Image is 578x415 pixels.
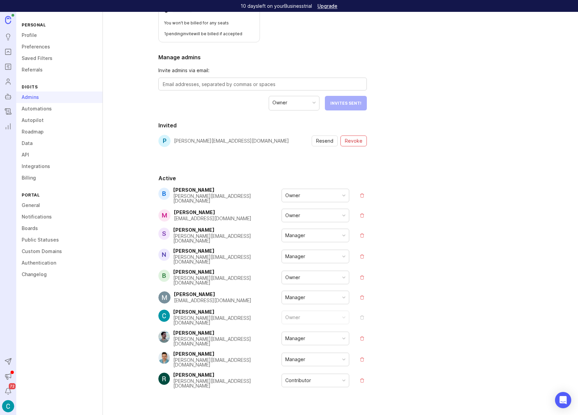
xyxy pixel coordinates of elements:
img: Michelle Henley [158,291,171,304]
img: Ryan Hutcheson [158,373,170,385]
a: Data [16,138,103,149]
a: Upgrade [317,4,337,8]
a: Public Statuses [16,234,103,246]
a: Preferences [16,41,103,53]
img: Carlos [158,331,170,343]
img: Craig Walker [2,400,14,412]
div: M [158,209,171,222]
div: [PERSON_NAME] [174,210,251,215]
div: N [158,249,170,261]
button: remove [357,231,367,240]
div: [PERSON_NAME] [173,270,282,274]
div: [EMAIL_ADDRESS][DOMAIN_NAME] [174,298,251,303]
a: Roadmap [16,126,103,138]
div: [PERSON_NAME] [173,310,282,314]
p: 10 days left on your Business trial [241,3,312,9]
div: [PERSON_NAME][EMAIL_ADDRESS][DOMAIN_NAME] [173,234,282,243]
a: Boards [16,223,103,234]
a: Changelog [16,269,103,280]
a: Users [2,76,14,88]
img: Craig Walker [158,310,170,322]
a: Ideas [2,31,14,43]
h2: Active [158,174,367,182]
button: Notifications [2,385,14,397]
div: [PERSON_NAME] [173,373,282,377]
div: Owner [285,212,300,219]
p: You won't be billed for any seats [164,20,254,26]
a: Autopilot [16,115,103,126]
button: remove [357,355,367,364]
div: [PERSON_NAME][EMAIL_ADDRESS][DOMAIN_NAME] [173,194,282,203]
div: [PERSON_NAME] [174,292,251,297]
div: Owner [285,192,300,199]
div: Contributor [285,377,311,384]
h2: Invited [158,121,367,129]
a: Notifications [16,211,103,223]
a: Roadmaps [2,61,14,73]
button: remove [357,293,367,302]
div: Digits [16,82,103,91]
span: Revoke [345,138,362,144]
a: Saved Filters [16,53,103,64]
img: Canny Home [5,16,11,24]
div: [PERSON_NAME] [173,228,282,232]
a: Portal [2,46,14,58]
a: Billing [16,172,103,184]
button: Announcements [2,370,14,382]
a: Automations [16,103,103,115]
a: Referrals [16,64,103,76]
div: Manager [285,335,305,342]
div: Owner [285,274,300,281]
div: [PERSON_NAME][EMAIL_ADDRESS][DOMAIN_NAME] [173,358,282,367]
a: General [16,200,103,211]
button: remove [357,313,367,322]
div: [PERSON_NAME][EMAIL_ADDRESS][DOMAIN_NAME] [173,337,282,346]
button: remove [357,252,367,261]
div: [EMAIL_ADDRESS][DOMAIN_NAME] [174,216,251,221]
div: [PERSON_NAME] [173,331,282,335]
div: S [158,228,170,240]
span: Resend [316,138,333,144]
div: Open Intercom Messenger [555,392,571,408]
div: [PERSON_NAME][EMAIL_ADDRESS][DOMAIN_NAME] [174,139,289,143]
a: API [16,149,103,161]
button: remove [357,376,367,385]
div: [PERSON_NAME][EMAIL_ADDRESS][DOMAIN_NAME] [173,276,282,285]
div: Manager [285,356,305,363]
div: [PERSON_NAME] [173,249,282,253]
a: Profile [16,29,103,41]
button: resend [312,136,338,146]
a: Reporting [2,120,14,132]
div: [PERSON_NAME] [173,188,282,192]
div: [PERSON_NAME][EMAIL_ADDRESS][DOMAIN_NAME] [173,379,282,388]
p: 1 pending invite will be billed if accepted [164,31,254,37]
a: Autopilot [2,90,14,103]
div: Manager [285,253,305,260]
div: Owner [285,314,300,321]
a: Authentication [16,257,103,269]
span: 72 [9,383,16,389]
div: Owner [272,99,287,106]
a: Integrations [16,161,103,172]
div: [PERSON_NAME][EMAIL_ADDRESS][DOMAIN_NAME] [173,255,282,264]
span: Invite admins via email: [158,67,367,74]
div: Manager [285,294,305,301]
button: remove [357,334,367,343]
button: remove [357,191,367,200]
button: revoke [340,136,367,146]
div: Portal [16,190,103,200]
img: Erik Leib [158,352,170,364]
h2: Manage admins [158,53,367,61]
a: Changelog [2,105,14,118]
div: B [158,270,170,282]
button: remove [357,273,367,282]
button: remove [357,211,367,220]
a: Custom Domains [16,246,103,257]
button: Send to Autopilot [2,355,14,368]
div: p [158,135,171,147]
div: Manager [285,232,305,239]
div: [PERSON_NAME][EMAIL_ADDRESS][DOMAIN_NAME] [173,316,282,325]
div: B [158,188,170,200]
div: [PERSON_NAME] [173,352,282,356]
